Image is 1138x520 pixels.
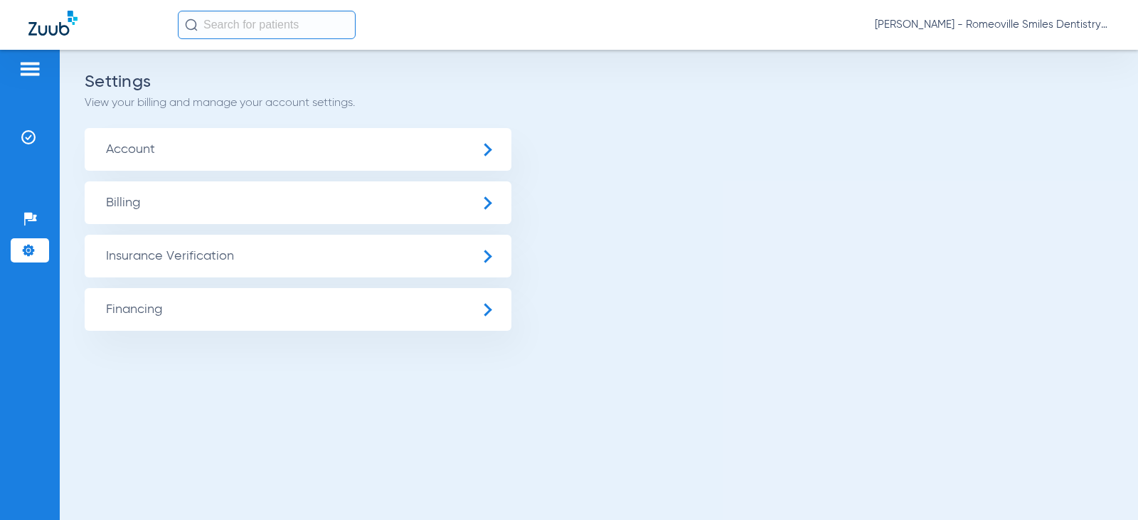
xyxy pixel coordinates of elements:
img: Zuub Logo [28,11,78,36]
h2: Settings [85,75,1113,89]
span: [PERSON_NAME] - Romeoville Smiles Dentistry [875,18,1110,32]
p: View your billing and manage your account settings. [85,96,1113,110]
input: Search for patients [178,11,356,39]
img: hamburger-icon [18,60,41,78]
span: Insurance Verification [85,235,511,277]
span: Financing [85,288,511,331]
span: Account [85,128,511,171]
span: Billing [85,181,511,224]
img: Search Icon [185,18,198,31]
